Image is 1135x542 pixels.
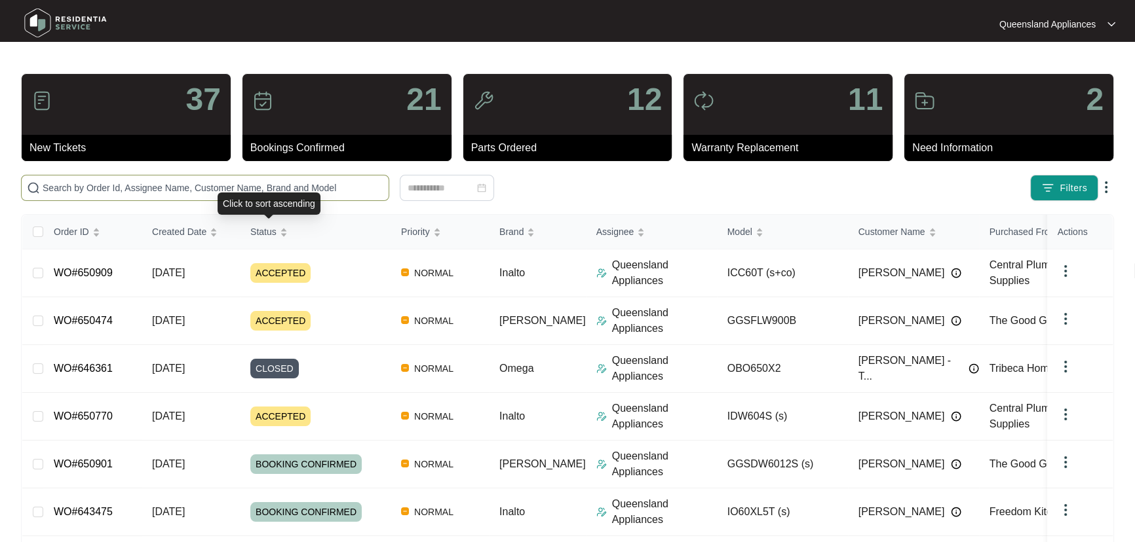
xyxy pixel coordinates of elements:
span: Freedom Kitchens [990,506,1075,517]
span: [PERSON_NAME] - T... [858,353,962,384]
span: [PERSON_NAME] [858,504,945,520]
p: 11 [848,84,883,115]
img: icon [473,90,494,111]
img: Assigner Icon [596,363,607,374]
span: Inalto [499,410,525,422]
img: Assigner Icon [596,316,607,326]
span: The Good Guys [990,315,1064,326]
span: Tribeca Homes [990,363,1060,374]
img: Assigner Icon [596,507,607,517]
span: ACCEPTED [250,311,311,331]
span: [DATE] [152,506,185,517]
img: Info icon [969,363,979,374]
img: Vercel Logo [401,268,409,276]
img: dropdown arrow [1058,502,1073,518]
span: Purchased From [990,225,1057,239]
img: dropdown arrow [1058,311,1073,327]
img: Vercel Logo [401,364,409,372]
td: ICC60T (s+co) [717,249,848,297]
p: Need Information [912,140,1113,156]
span: [PERSON_NAME] [858,456,945,472]
p: Queensland Appliances [612,496,717,528]
img: Vercel Logo [401,460,409,467]
span: Order ID [54,225,89,239]
th: Model [717,215,848,249]
img: Info icon [951,411,961,422]
img: dropdown arrow [1058,454,1073,470]
p: 21 [406,84,441,115]
td: IO60XL5T (s) [717,488,848,536]
a: WO#643475 [54,506,113,517]
span: NORMAL [409,456,459,472]
img: Info icon [951,459,961,469]
img: Info icon [951,268,961,278]
img: icon [31,90,52,111]
span: Inalto [499,267,525,278]
th: Created Date [142,215,240,249]
p: Queensland Appliances [612,353,717,384]
th: Status [240,215,391,249]
span: ACCEPTED [250,263,311,283]
img: icon [252,90,273,111]
p: Queensland Appliances [999,18,1096,31]
input: Search by Order Id, Assignee Name, Customer Name, Brand and Model [43,181,383,195]
th: Order ID [43,215,142,249]
span: Status [250,225,277,239]
img: Assigner Icon [596,411,607,422]
span: NORMAL [409,408,459,424]
span: [DATE] [152,363,185,374]
span: CLOSED [250,359,299,378]
span: [DATE] [152,267,185,278]
span: [PERSON_NAME] [858,265,945,281]
td: GGSFLW900B [717,297,848,345]
a: WO#650770 [54,410,113,422]
span: [DATE] [152,458,185,469]
span: [DATE] [152,410,185,422]
p: Queensland Appliances [612,401,717,432]
span: Omega [499,363,533,374]
span: [PERSON_NAME] [499,315,586,326]
img: residentia service logo [20,3,111,43]
span: NORMAL [409,265,459,281]
img: Info icon [951,507,961,517]
img: Assigner Icon [596,459,607,469]
span: Central Plumbing Supplies [990,259,1070,286]
span: Customer Name [858,225,925,239]
img: Info icon [951,316,961,326]
img: dropdown arrow [1058,359,1073,374]
span: Created Date [152,225,206,239]
a: WO#650474 [54,315,113,326]
p: 12 [627,84,662,115]
a: WO#650901 [54,458,113,469]
span: Priority [401,225,430,239]
img: Vercel Logo [401,316,409,324]
p: 37 [185,84,220,115]
th: Customer Name [848,215,979,249]
img: dropdown arrow [1098,179,1114,195]
td: IDW604S (s) [717,393,848,441]
th: Purchased From [979,215,1110,249]
img: dropdown arrow [1058,263,1073,279]
p: New Tickets [29,140,231,156]
span: Filters [1060,181,1087,195]
p: Queensland Appliances [612,257,717,289]
td: GGSDW6012S (s) [717,441,848,488]
th: Actions [1047,215,1113,249]
span: [DATE] [152,315,185,326]
img: Vercel Logo [401,507,409,515]
p: Queensland Appliances [612,448,717,480]
td: OBO650X2 [717,345,848,393]
p: Bookings Confirmed [250,140,452,156]
img: filter icon [1041,181,1054,194]
p: Parts Ordered [471,140,672,156]
span: ACCEPTED [250,406,311,426]
span: NORMAL [409,361,459,376]
span: Assignee [596,225,634,239]
button: filter iconFilters [1030,175,1098,201]
img: dropdown arrow [1107,21,1115,27]
span: Model [727,225,752,239]
th: Assignee [586,215,717,249]
span: BOOKING CONFIRMED [250,502,362,522]
a: WO#646361 [54,363,113,374]
img: icon [914,90,935,111]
